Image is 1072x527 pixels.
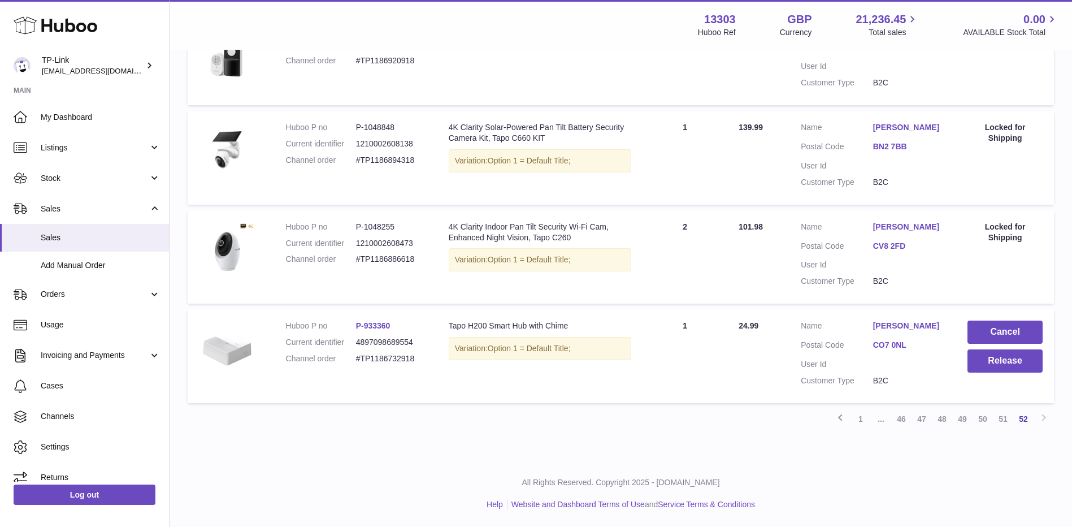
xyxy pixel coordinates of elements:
dt: Huboo P no [286,321,356,331]
dd: P-1048255 [356,222,426,232]
div: Variation: [449,248,632,271]
a: BN2 7BB [873,141,945,152]
span: Sales [41,232,160,243]
span: Usage [41,319,160,330]
span: 0.00 [1023,12,1045,27]
dd: 1210002608138 [356,139,426,149]
dd: #TP1186920918 [356,55,426,66]
span: My Dashboard [41,112,160,123]
dt: Name [801,321,873,334]
dd: #TP1186886618 [356,254,426,265]
div: Huboo Ref [698,27,736,38]
td: 1 [643,111,727,205]
div: Locked for Shipping [967,222,1043,243]
img: 133031727278049.jpg [199,23,255,80]
img: 04_large_20230412092045b.png [199,321,255,377]
span: Returns [41,472,160,483]
img: gaby.chen@tp-link.com [14,57,31,74]
div: Currency [780,27,812,38]
p: All Rights Reserved. Copyright 2025 - [DOMAIN_NAME] [179,477,1063,488]
td: 1 [643,12,727,106]
button: Cancel [967,321,1043,344]
dt: Current identifier [286,238,356,249]
dt: User Id [801,359,873,370]
span: Option 1 = Default Title; [488,255,571,264]
dt: Current identifier [286,139,356,149]
a: CV8 2FD [873,241,945,252]
a: 49 [952,409,973,429]
div: Variation: [449,149,632,172]
strong: 13303 [704,12,736,27]
dt: User Id [801,61,873,72]
dt: Customer Type [801,77,873,88]
a: [PERSON_NAME] [873,321,945,331]
a: [PERSON_NAME] [873,122,945,133]
dd: B2C [873,276,945,287]
img: Tapo_C660_KIT_EU_1.0_overview_01_large_20250408025139g.jpg [199,122,255,179]
strong: GBP [787,12,811,27]
a: 0.00 AVAILABLE Stock Total [963,12,1058,38]
dd: B2C [873,177,945,188]
dt: Name [801,222,873,235]
div: TP-Link [42,55,144,76]
span: 21,236.45 [856,12,906,27]
dt: Channel order [286,254,356,265]
span: Channels [41,411,160,422]
span: Settings [41,442,160,452]
dt: Huboo P no [286,122,356,133]
button: Release [967,349,1043,373]
a: Service Terms & Conditions [658,500,755,509]
img: C260-littlewhite.jpg [199,222,255,278]
dd: #TP1186732918 [356,353,426,364]
a: 47 [912,409,932,429]
dt: Postal Code [801,340,873,353]
div: Locked for Shipping [967,122,1043,144]
span: Invoicing and Payments [41,350,149,361]
a: Website and Dashboard Terms of Use [511,500,645,509]
dd: 1210002608473 [356,238,426,249]
div: Tapo H200 Smart Hub with Chime [449,321,632,331]
a: 46 [891,409,912,429]
a: 48 [932,409,952,429]
dt: Channel order [286,55,356,66]
span: Orders [41,289,149,300]
a: 51 [993,409,1013,429]
span: Total sales [869,27,919,38]
div: 4K Clarity Solar-Powered Pan Tilt Battery Security Camera Kit, Tapo C660 KIT [449,122,632,144]
a: 21,236.45 Total sales [856,12,919,38]
span: Sales [41,204,149,214]
span: [EMAIL_ADDRESS][DOMAIN_NAME] [42,66,166,75]
div: Variation: [449,337,632,360]
dt: Customer Type [801,177,873,188]
span: 139.99 [739,123,763,132]
dt: Postal Code [801,141,873,155]
span: Cases [41,381,160,391]
dd: P-1048848 [356,122,426,133]
dt: Huboo P no [286,222,356,232]
a: Log out [14,485,155,505]
a: P-933360 [356,321,390,330]
dd: B2C [873,375,945,386]
dt: Current identifier [286,337,356,348]
li: and [507,499,755,510]
a: [PERSON_NAME] [873,222,945,232]
span: AVAILABLE Stock Total [963,27,1058,38]
dd: #TP1186894318 [356,155,426,166]
a: Help [487,500,503,509]
dt: User Id [801,161,873,171]
span: Option 1 = Default Title; [488,156,571,165]
span: ... [871,409,891,429]
span: 24.99 [739,321,758,330]
dt: Customer Type [801,375,873,386]
dt: Customer Type [801,276,873,287]
span: Add Manual Order [41,260,160,271]
dt: Channel order [286,155,356,166]
span: Option 1 = Default Title; [488,344,571,353]
dt: Postal Code [801,241,873,254]
td: 1 [643,309,727,403]
a: CO7 0NL [873,340,945,351]
dt: Channel order [286,353,356,364]
a: 1 [850,409,871,429]
a: 50 [973,409,993,429]
span: 101.98 [739,222,763,231]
